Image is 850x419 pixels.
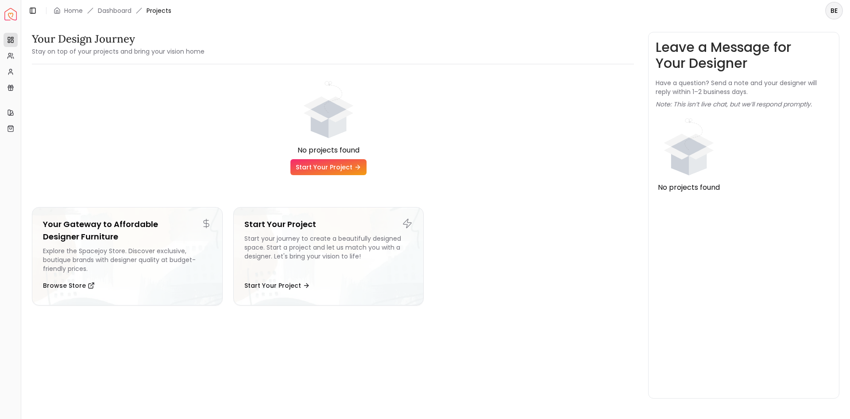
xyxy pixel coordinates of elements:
p: Note: This isn’t live chat, but we’ll respond promptly. [656,100,812,109]
div: Explore the Spacejoy Store. Discover exclusive, boutique brands with designer quality at budget-f... [43,247,212,273]
h5: Start Your Project [244,218,413,231]
div: Start your journey to create a beautifully designed space. Start a project and let us match you w... [244,234,413,273]
a: Spacejoy [4,8,17,20]
nav: breadcrumb [54,6,171,15]
small: Stay on top of your projects and bring your vision home [32,47,205,56]
span: Projects [147,6,171,15]
span: BE [826,3,842,19]
h3: Leave a Message for Your Designer [656,39,832,71]
a: Home [64,6,83,15]
a: Start Your Project [290,159,367,175]
h3: Your Design Journey [32,32,205,46]
button: BE [825,2,843,20]
p: Have a question? Send a note and your designer will reply within 1–2 business days. [656,78,832,96]
a: Start Your ProjectStart your journey to create a beautifully designed space. Start a project and ... [233,207,424,305]
div: animation [295,78,362,145]
img: Spacejoy Logo [4,8,17,20]
button: Browse Store [43,277,95,294]
h5: Your Gateway to Affordable Designer Furniture [43,218,212,243]
a: Your Gateway to Affordable Designer FurnitureExplore the Spacejoy Store. Discover exclusive, bout... [32,207,223,305]
div: animation [656,116,722,182]
button: Start Your Project [244,277,310,294]
div: No projects found [32,145,625,156]
a: Dashboard [98,6,131,15]
div: No projects found [656,182,722,193]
